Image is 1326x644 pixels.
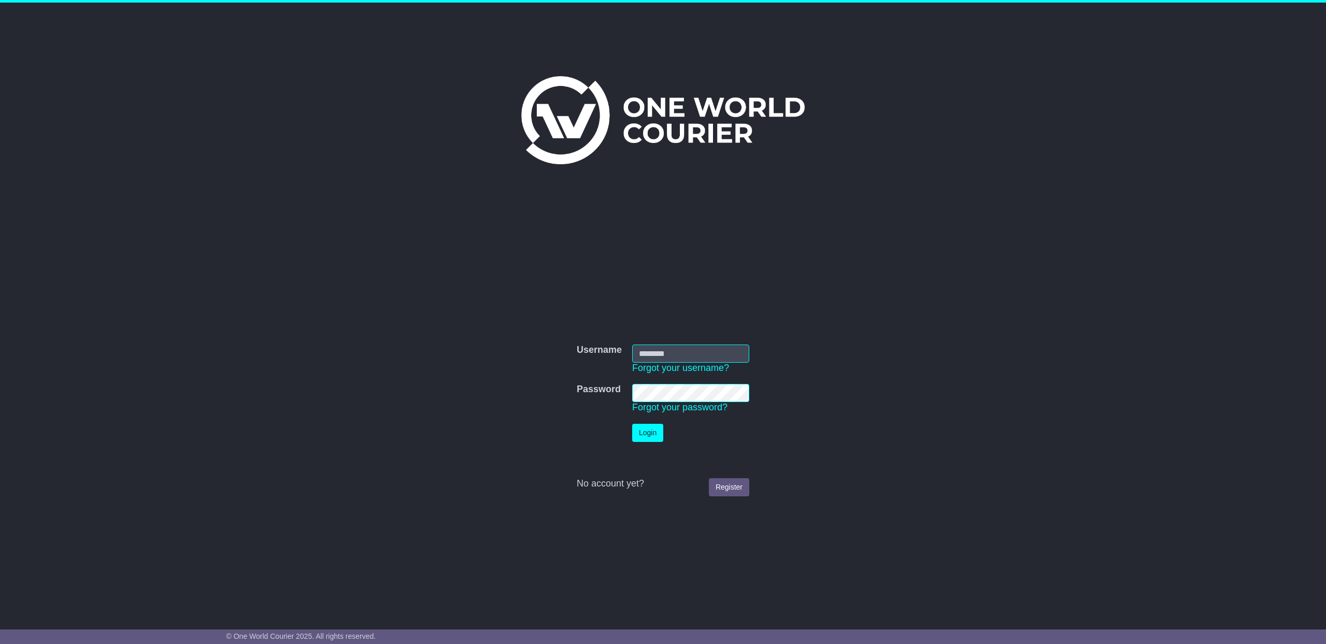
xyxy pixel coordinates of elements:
[577,345,622,356] label: Username
[709,478,749,496] a: Register
[577,478,749,490] div: No account yet?
[577,384,621,395] label: Password
[226,632,376,640] span: © One World Courier 2025. All rights reserved.
[632,424,663,442] button: Login
[632,363,729,373] a: Forgot your username?
[632,402,728,412] a: Forgot your password?
[521,76,804,164] img: One World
